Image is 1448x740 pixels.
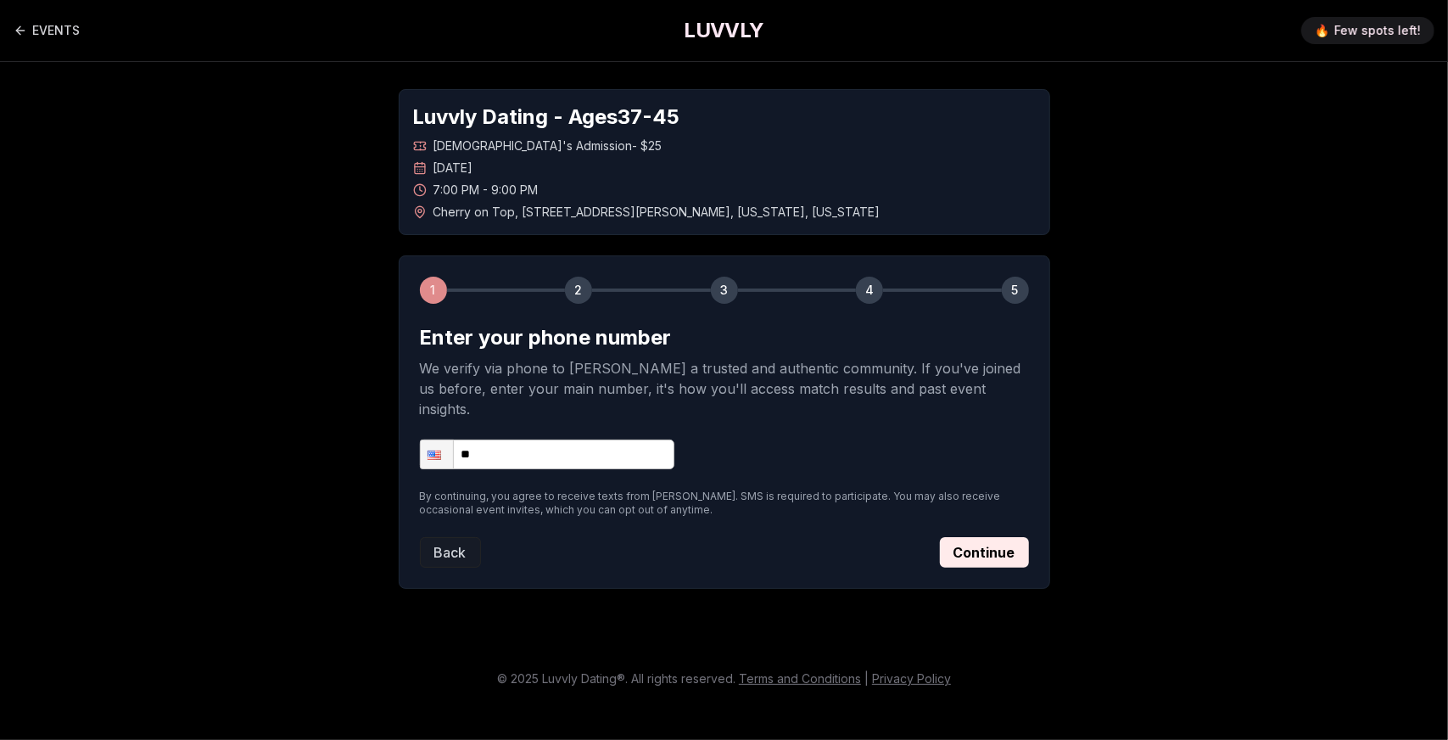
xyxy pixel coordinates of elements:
[420,358,1029,419] p: We verify via phone to [PERSON_NAME] a trusted and authentic community. If you've joined us befor...
[1315,22,1329,39] span: 🔥
[14,14,80,48] a: Back to events
[433,160,473,177] span: [DATE]
[433,137,663,154] span: [DEMOGRAPHIC_DATA]'s Admission - $25
[420,490,1029,517] p: By continuing, you agree to receive texts from [PERSON_NAME]. SMS is required to participate. You...
[433,204,881,221] span: Cherry on Top , [STREET_ADDRESS][PERSON_NAME] , [US_STATE] , [US_STATE]
[684,17,763,44] a: LUVVLY
[1334,22,1421,39] span: Few spots left!
[420,537,481,568] button: Back
[940,537,1029,568] button: Continue
[1002,277,1029,304] div: 5
[413,104,1036,131] h1: Luvvly Dating - Ages 37 - 45
[856,277,883,304] div: 4
[739,671,861,686] a: Terms and Conditions
[872,671,951,686] a: Privacy Policy
[421,440,453,468] div: United States: + 1
[420,277,447,304] div: 1
[420,324,1029,351] h2: Enter your phone number
[433,182,539,199] span: 7:00 PM - 9:00 PM
[711,277,738,304] div: 3
[565,277,592,304] div: 2
[864,671,869,686] span: |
